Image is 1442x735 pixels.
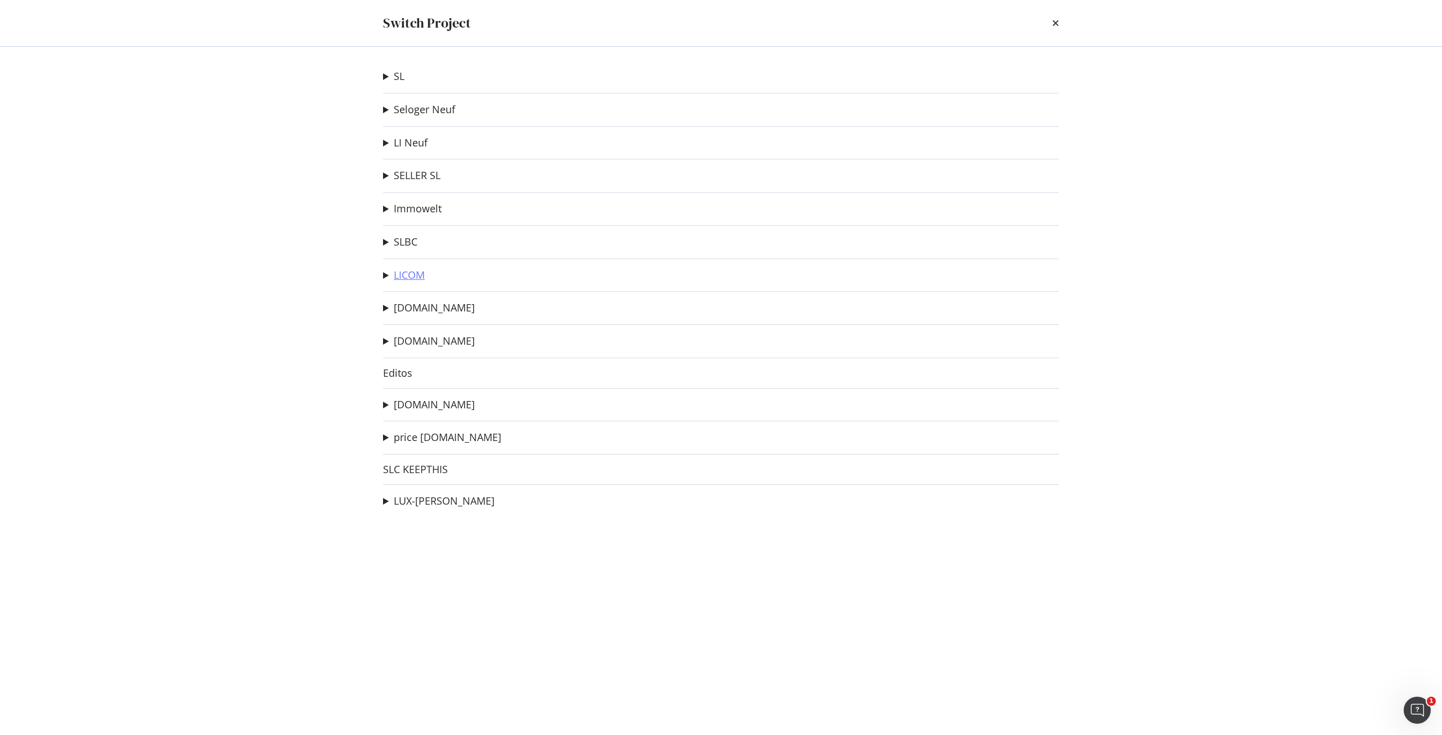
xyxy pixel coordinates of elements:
[383,301,475,315] summary: [DOMAIN_NAME]
[394,137,428,149] a: LI Neuf
[383,334,475,349] summary: [DOMAIN_NAME]
[394,495,495,507] a: LUX-[PERSON_NAME]
[383,168,440,183] summary: SELLER SL
[383,69,404,84] summary: SL
[383,14,471,33] div: Switch Project
[394,399,475,411] a: [DOMAIN_NAME]
[383,202,442,216] summary: Immowelt
[383,268,425,283] summary: LICOM
[394,335,475,347] a: [DOMAIN_NAME]
[394,236,417,248] a: SLBC
[383,136,428,150] summary: LI Neuf
[394,431,501,443] a: price [DOMAIN_NAME]
[394,203,442,215] a: Immowelt
[383,494,495,509] summary: LUX-[PERSON_NAME]
[394,302,475,314] a: [DOMAIN_NAME]
[1404,697,1431,724] iframe: Intercom live chat
[1052,14,1059,33] div: times
[394,70,404,82] a: SL
[383,464,448,475] a: SLC KEEPTHIS
[394,104,455,115] a: Seloger Neuf
[383,430,501,445] summary: price [DOMAIN_NAME]
[383,235,417,250] summary: SLBC
[383,398,475,412] summary: [DOMAIN_NAME]
[1427,697,1436,706] span: 1
[383,367,412,379] a: Editos
[394,269,425,281] a: LICOM
[394,170,440,181] a: SELLER SL
[383,103,455,117] summary: Seloger Neuf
